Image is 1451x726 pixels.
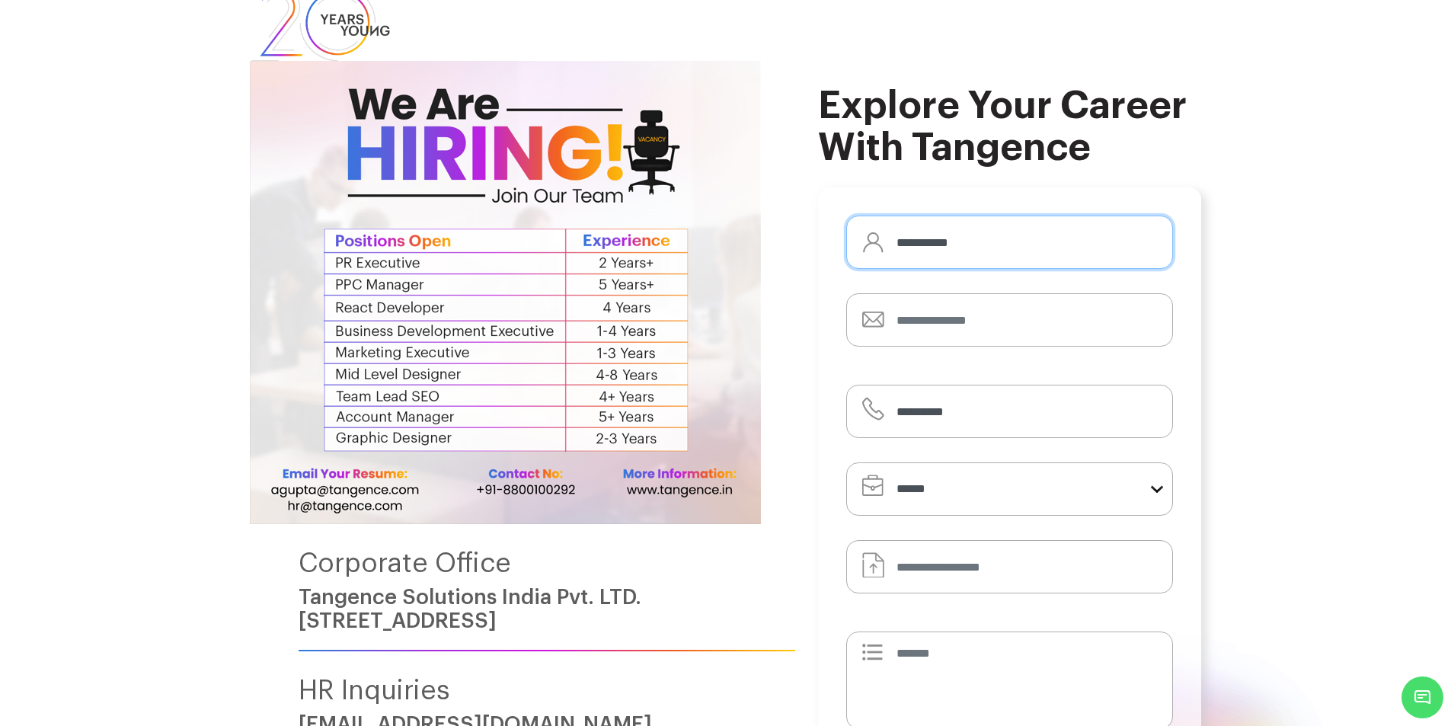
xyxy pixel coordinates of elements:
h4: Corporate Office [299,548,796,578]
select: form-select-lg example [846,462,1173,516]
h2: Explore your career with Tangence [818,85,1201,169]
span: Chat Widget [1401,676,1443,718]
h4: HR Inquiries [299,676,796,705]
a: Tangence Solutions India Pvt. LTD.[STREET_ADDRESS] [299,587,641,632]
